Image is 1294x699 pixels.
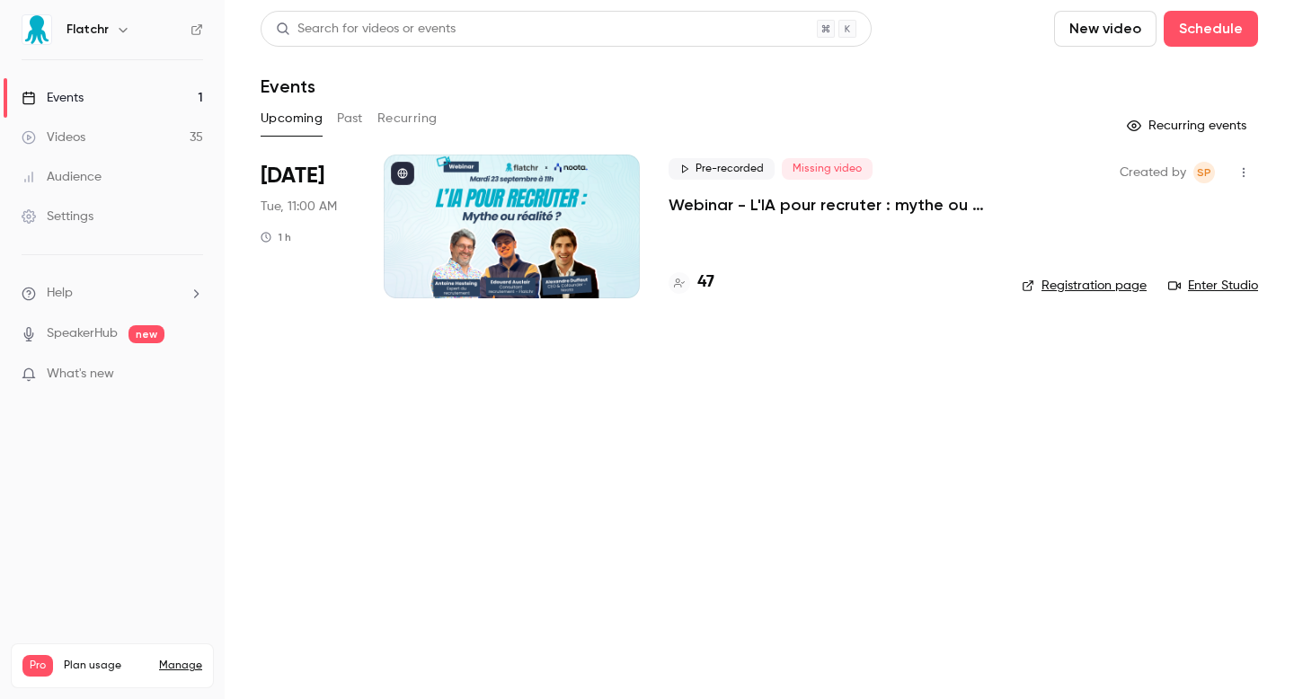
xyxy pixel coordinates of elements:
[261,75,315,97] h1: Events
[697,270,714,295] h4: 47
[47,365,114,384] span: What's new
[1193,162,1215,183] span: Sylvain Paulet
[261,104,323,133] button: Upcoming
[64,659,148,673] span: Plan usage
[1119,111,1258,140] button: Recurring events
[261,198,337,216] span: Tue, 11:00 AM
[377,104,438,133] button: Recurring
[1164,11,1258,47] button: Schedule
[22,655,53,677] span: Pro
[47,284,73,303] span: Help
[66,21,109,39] h6: Flatchr
[22,168,102,186] div: Audience
[182,367,203,383] iframe: Noticeable Trigger
[261,230,291,244] div: 1 h
[337,104,363,133] button: Past
[129,325,164,343] span: new
[1197,162,1211,183] span: SP
[1022,277,1147,295] a: Registration page
[1054,11,1157,47] button: New video
[159,659,202,673] a: Manage
[22,15,51,44] img: Flatchr
[261,162,324,190] span: [DATE]
[1120,162,1186,183] span: Created by
[261,155,355,298] div: Sep 23 Tue, 11:00 AM (Europe/Paris)
[669,158,775,180] span: Pre-recorded
[1168,277,1258,295] a: Enter Studio
[669,194,993,216] a: Webinar - L'IA pour recruter : mythe ou réalité ?
[22,284,203,303] li: help-dropdown-opener
[22,89,84,107] div: Events
[782,158,873,180] span: Missing video
[276,20,456,39] div: Search for videos or events
[22,208,93,226] div: Settings
[22,128,85,146] div: Videos
[47,324,118,343] a: SpeakerHub
[669,270,714,295] a: 47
